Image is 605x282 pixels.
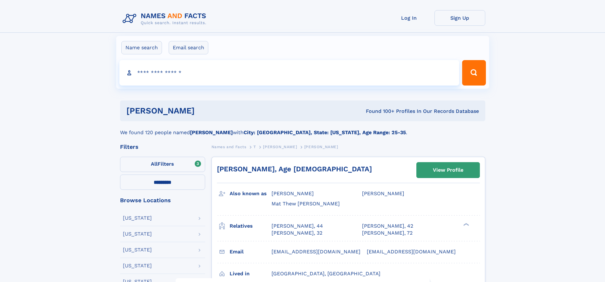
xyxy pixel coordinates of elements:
[120,144,205,150] div: Filters
[272,190,314,196] span: [PERSON_NAME]
[362,230,413,237] a: [PERSON_NAME], 72
[417,162,480,178] a: View Profile
[121,41,162,54] label: Name search
[151,161,158,167] span: All
[230,268,272,279] h3: Lived in
[120,121,485,136] div: We found 120 people named with .
[123,216,152,221] div: [US_STATE]
[362,223,413,230] a: [PERSON_NAME], 42
[384,10,434,26] a: Log In
[120,197,205,203] div: Browse Locations
[263,145,297,149] span: [PERSON_NAME]
[244,129,406,135] b: City: [GEOGRAPHIC_DATA], State: [US_STATE], Age Range: 25-35
[362,190,404,196] span: [PERSON_NAME]
[169,41,208,54] label: Email search
[462,222,469,226] div: ❯
[123,263,152,268] div: [US_STATE]
[217,165,372,173] a: [PERSON_NAME], Age [DEMOGRAPHIC_DATA]
[272,230,322,237] a: [PERSON_NAME], 32
[272,201,340,207] span: Mat Thew [PERSON_NAME]
[230,221,272,231] h3: Relatives
[280,108,479,115] div: Found 100+ Profiles In Our Records Database
[253,145,256,149] span: T
[272,271,380,277] span: [GEOGRAPHIC_DATA], [GEOGRAPHIC_DATA]
[462,60,486,86] button: Search Button
[120,10,212,27] img: Logo Names and Facts
[123,247,152,252] div: [US_STATE]
[367,249,456,255] span: [EMAIL_ADDRESS][DOMAIN_NAME]
[434,10,485,26] a: Sign Up
[263,143,297,151] a: [PERSON_NAME]
[230,188,272,199] h3: Also known as
[190,129,233,135] b: [PERSON_NAME]
[253,143,256,151] a: T
[230,246,272,257] h3: Email
[120,157,205,172] label: Filters
[126,107,280,115] h1: [PERSON_NAME]
[433,163,463,177] div: View Profile
[119,60,460,86] input: search input
[123,231,152,237] div: [US_STATE]
[272,223,323,230] a: [PERSON_NAME], 44
[304,145,338,149] span: [PERSON_NAME]
[212,143,246,151] a: Names and Facts
[272,249,360,255] span: [EMAIL_ADDRESS][DOMAIN_NAME]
